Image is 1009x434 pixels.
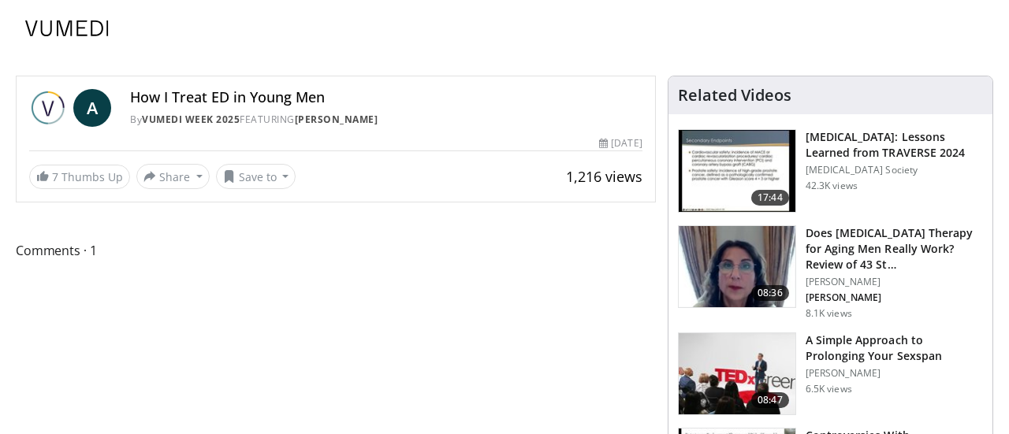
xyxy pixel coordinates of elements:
[678,129,983,213] a: 17:44 [MEDICAL_DATA]: Lessons Learned from TRAVERSE 2024 [MEDICAL_DATA] Society 42.3K views
[29,165,130,189] a: 7 Thumbs Up
[566,167,642,186] span: 1,216 views
[806,383,852,395] p: 6.5K views
[806,225,983,273] h3: Does Testosterone Therapy for Aging Men Really Work? Review of 43 Studies
[679,333,795,415] img: c4bd4661-e278-4c34-863c-57c104f39734.150x105_q85_crop-smart_upscale.jpg
[678,86,791,105] h4: Related Videos
[806,291,983,304] p: Iris Gorfinkel
[751,392,789,408] span: 08:47
[806,276,983,288] p: [PERSON_NAME]
[52,169,58,184] span: 7
[142,113,240,126] a: Vumedi Week 2025
[295,113,378,126] a: [PERSON_NAME]
[130,113,642,127] div: By FEATURING
[806,164,983,176] p: [MEDICAL_DATA] Society
[806,180,858,192] p: 42.3K views
[806,307,852,320] p: 8.1K views
[678,332,983,416] a: 08:47 A Simple Approach to Prolonging Your Sexspan [PERSON_NAME] 6.5K views
[130,89,642,106] h4: How I Treat ED in Young Men
[751,285,789,301] span: 08:36
[806,332,983,364] h3: A Simple Approach to Prolonging Your Sexspan
[73,89,111,127] a: A
[25,20,109,36] img: VuMedi Logo
[29,89,67,127] img: Vumedi Week 2025
[599,136,642,150] div: [DATE]
[679,226,795,308] img: 4d4bce34-7cbb-4531-8d0c-5308a71d9d6c.150x105_q85_crop-smart_upscale.jpg
[679,130,795,212] img: 1317c62a-2f0d-4360-bee0-b1bff80fed3c.150x105_q85_crop-smart_upscale.jpg
[16,240,656,261] span: Comments 1
[806,367,983,380] p: [PERSON_NAME]
[806,129,983,161] h3: [MEDICAL_DATA]: Lessons Learned from TRAVERSE 2024
[678,225,983,320] a: 08:36 Does [MEDICAL_DATA] Therapy for Aging Men Really Work? Review of 43 St… [PERSON_NAME] [PERS...
[751,190,789,206] span: 17:44
[216,164,296,189] button: Save to
[136,164,210,189] button: Share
